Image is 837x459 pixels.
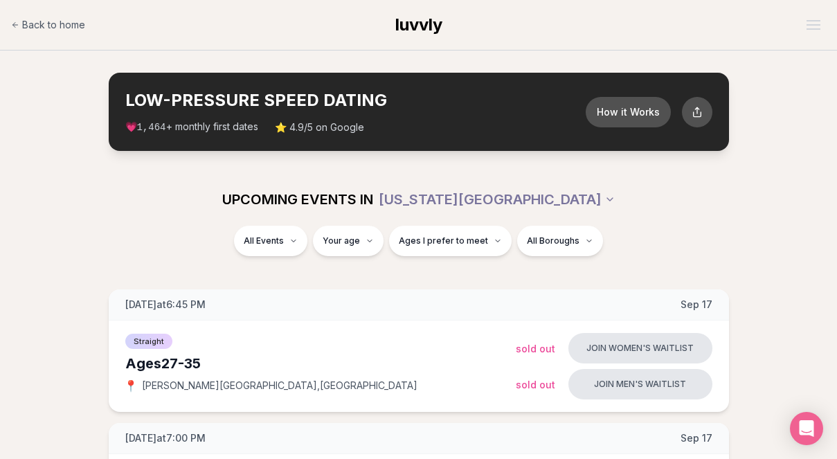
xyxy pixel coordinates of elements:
button: All Boroughs [517,226,603,256]
span: Sep 17 [681,298,712,312]
button: Join men's waitlist [568,369,712,399]
a: luvvly [395,14,442,36]
span: luvvly [395,15,442,35]
span: All Events [244,235,284,246]
span: 📍 [125,380,136,391]
h2: LOW-PRESSURE SPEED DATING [125,89,586,111]
button: How it Works [586,97,671,127]
span: All Boroughs [527,235,579,246]
span: [DATE] at 7:00 PM [125,431,206,445]
span: Sold Out [516,379,555,390]
button: All Events [234,226,307,256]
span: Back to home [22,18,85,32]
span: 1,464 [137,122,166,133]
button: Open menu [801,15,826,35]
span: Sold Out [516,343,555,354]
span: Sep 17 [681,431,712,445]
span: [DATE] at 6:45 PM [125,298,206,312]
span: Straight [125,334,172,349]
button: Join women's waitlist [568,333,712,363]
span: Your age [323,235,360,246]
button: [US_STATE][GEOGRAPHIC_DATA] [379,184,615,215]
span: [PERSON_NAME][GEOGRAPHIC_DATA] , [GEOGRAPHIC_DATA] [142,379,417,393]
a: Back to home [11,11,85,39]
span: ⭐ 4.9/5 on Google [275,120,364,134]
button: Your age [313,226,384,256]
button: Ages I prefer to meet [389,226,512,256]
span: UPCOMING EVENTS IN [222,190,373,209]
div: Open Intercom Messenger [790,412,823,445]
span: Ages I prefer to meet [399,235,488,246]
div: Ages 27-35 [125,354,516,373]
span: 💗 + monthly first dates [125,120,258,134]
